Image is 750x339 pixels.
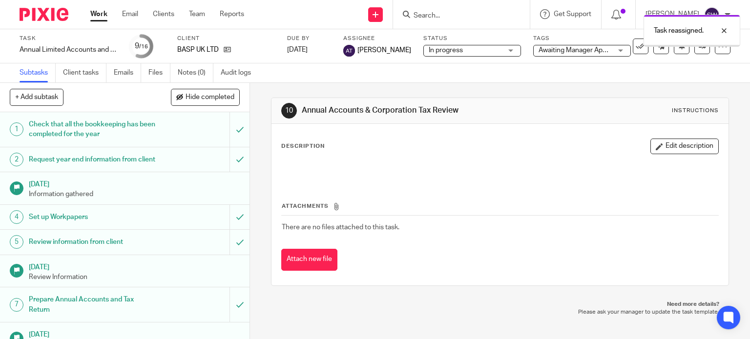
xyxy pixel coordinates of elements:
div: Annual Limited Accounts and Corporation Tax Return [20,45,117,55]
span: [DATE] [287,46,308,53]
p: Review Information [29,272,240,282]
span: Attachments [282,203,329,209]
a: Files [148,63,170,82]
h1: Prepare Annual Accounts and Tax Return [29,292,156,317]
p: Information gathered [29,189,240,199]
h1: Annual Accounts & Corporation Tax Review [302,105,521,116]
div: 1 [10,122,23,136]
h1: [DATE] [29,260,240,272]
p: Task reassigned. [654,26,704,36]
a: Subtasks [20,63,56,82]
a: Reports [220,9,244,19]
small: /16 [139,44,148,49]
span: Hide completed [186,94,234,101]
div: 5 [10,235,23,249]
p: Please ask your manager to update the task template. [281,308,720,316]
div: 7 [10,298,23,312]
img: Pixie [20,8,68,21]
button: Attach new file [281,249,337,271]
img: svg%3E [704,7,720,22]
h1: Set up Workpapers [29,210,156,224]
p: BASP UK LTD [177,45,219,55]
button: Hide completed [171,89,240,105]
a: Work [90,9,107,19]
div: 4 [10,210,23,224]
span: There are no files attached to this task. [282,224,399,231]
p: Need more details? [281,300,720,308]
span: Awaiting Manager Approval [539,47,621,54]
span: [PERSON_NAME] [357,45,411,55]
label: Assignee [343,35,411,42]
h1: Check that all the bookkeeping has been completed for the year [29,117,156,142]
button: + Add subtask [10,89,63,105]
div: Instructions [672,107,719,115]
span: In progress [429,47,463,54]
h1: Review information from client [29,235,156,249]
div: 10 [281,103,297,119]
button: Edit description [650,139,719,154]
a: Emails [114,63,141,82]
img: svg%3E [343,45,355,57]
label: Client [177,35,275,42]
a: Team [189,9,205,19]
a: Clients [153,9,174,19]
div: 2 [10,153,23,166]
h1: Request year end information from client [29,152,156,167]
a: Email [122,9,138,19]
p: Description [281,142,325,150]
div: 9 [135,40,148,52]
a: Notes (0) [178,63,213,82]
label: Task [20,35,117,42]
a: Client tasks [63,63,106,82]
label: Due by [287,35,331,42]
h1: [DATE] [29,177,240,189]
a: Audit logs [221,63,258,82]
